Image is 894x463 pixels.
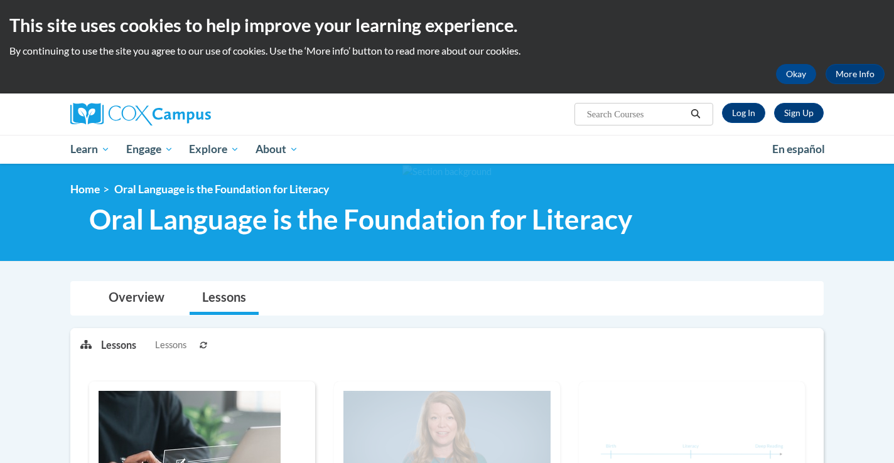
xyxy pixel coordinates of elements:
span: Learn [70,142,110,157]
span: Explore [189,142,239,157]
div: Main menu [51,135,843,164]
p: Lessons [101,338,136,352]
a: Engage [118,135,181,164]
img: Section background [402,165,492,179]
a: Lessons [190,282,259,315]
button: Search [686,107,705,122]
button: Okay [776,64,816,84]
input: Search Courses [586,107,686,122]
span: Oral Language is the Foundation for Literacy [114,183,329,196]
a: Register [774,103,824,123]
a: Learn [62,135,118,164]
a: Cox Campus [70,103,309,125]
span: About [256,142,298,157]
img: Cox Campus [70,103,211,125]
span: En español [772,142,825,156]
span: Lessons [155,338,186,352]
h2: This site uses cookies to help improve your learning experience. [9,13,885,38]
a: Overview [96,282,177,315]
a: Log In [722,103,765,123]
a: More Info [826,64,885,84]
p: By continuing to use the site you agree to our use of cookies. Use the ‘More info’ button to read... [9,44,885,58]
span: Oral Language is the Foundation for Literacy [89,203,632,236]
span: Engage [126,142,173,157]
a: En español [764,136,833,162]
a: Explore [181,135,247,164]
a: Home [70,183,100,196]
a: About [247,135,306,164]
